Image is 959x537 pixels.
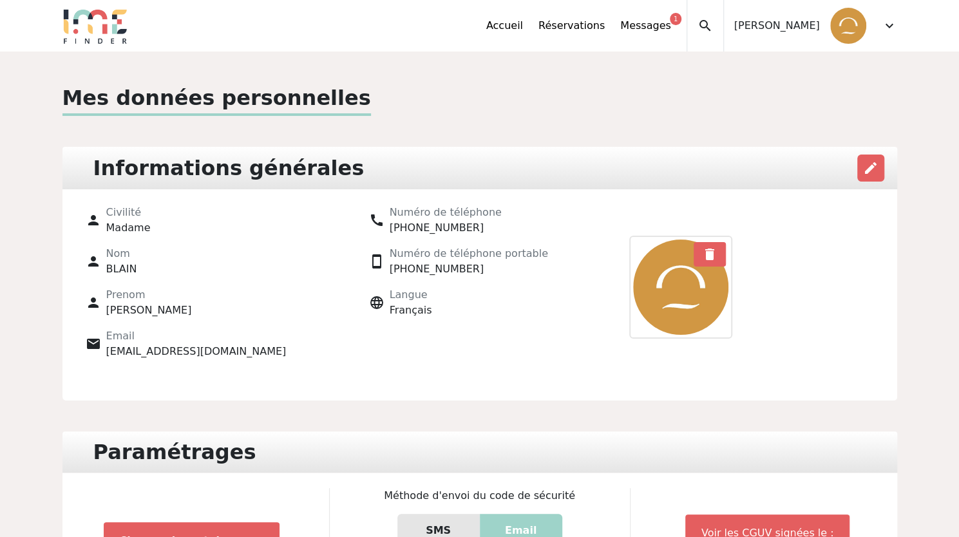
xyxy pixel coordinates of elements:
[390,263,484,275] span: [PHONE_NUMBER]
[350,488,609,504] p: Méthode d'envoi du code de sécurité
[86,152,372,184] div: Informations générales
[86,336,101,352] span: email
[86,254,101,269] span: person
[857,155,884,182] button: edit
[538,18,605,33] a: Réservations
[390,247,548,259] span: Numéro de téléphone portable
[620,18,670,33] a: Messages1
[702,247,717,262] span: delete
[86,212,101,228] span: person
[670,13,681,25] div: 1
[830,8,866,44] img: 1254211696847468.png
[734,18,820,33] span: [PERSON_NAME]
[106,206,142,218] span: Civilité
[390,221,484,234] span: [PHONE_NUMBER]
[633,240,728,335] img: Photo de profil
[698,18,713,33] span: search
[486,18,523,33] a: Accueil
[882,18,897,33] span: expand_more
[62,8,128,44] img: Logo.png
[369,295,385,310] span: language
[106,304,192,316] span: [PERSON_NAME]
[106,263,137,275] span: BLAIN
[390,206,502,218] span: Numéro de téléphone
[86,295,101,310] span: person
[106,247,130,259] span: Nom
[390,304,432,316] span: Français
[369,212,385,228] span: call
[106,288,146,301] span: Prenom
[369,254,385,269] span: smartphone
[106,330,135,342] span: Email
[863,160,878,176] span: edit
[106,221,151,234] span: Madame
[86,437,264,467] div: Paramétrages
[390,288,428,301] span: Langue
[106,345,287,357] span: [EMAIL_ADDRESS][DOMAIN_NAME]
[62,82,371,116] p: Mes données personnelles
